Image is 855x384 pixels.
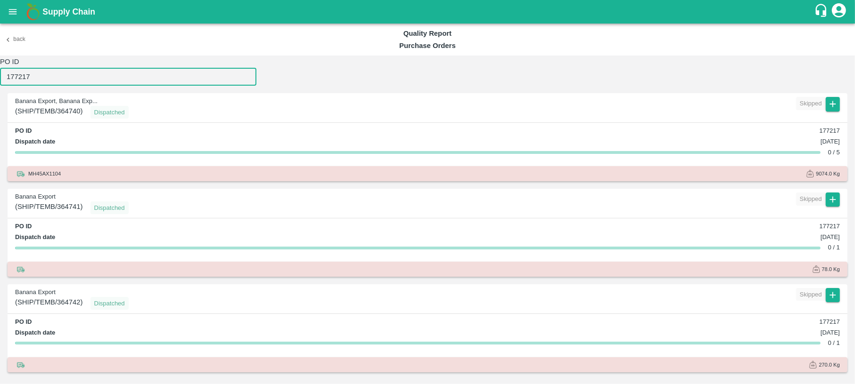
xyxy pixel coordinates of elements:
[173,40,682,52] h6: Purchase Orders
[28,169,61,178] span: MH45AX1104
[15,192,510,201] p: Banana Export
[821,328,840,337] p: [DATE]
[809,361,817,368] img: WeightIcon
[15,328,55,337] p: Dispatch date
[90,297,129,310] div: Dispatched
[820,222,840,231] p: 177217
[24,2,42,21] img: logo
[828,339,840,348] p: 0 / 1
[806,170,814,177] img: WeightIcon
[15,318,32,327] p: PO ID
[796,97,826,110] div: Skipped
[15,106,83,119] span: ( SHIP/TEMB/364740 )
[796,288,826,301] div: Skipped
[15,222,32,231] p: PO ID
[173,27,682,40] h6: Quality Report
[90,201,129,215] div: Dispatched
[15,127,32,136] p: PO ID
[814,3,830,20] div: customer-support
[15,97,510,106] p: Banana Export, Banana Exp...
[15,168,26,179] img: truck
[821,233,840,242] p: [DATE]
[15,264,26,275] img: truck
[820,318,840,327] p: 177217
[821,137,840,146] p: [DATE]
[42,7,95,16] b: Supply Chain
[15,137,55,146] p: Dispatch date
[820,127,840,136] p: 177217
[796,192,826,206] div: Skipped
[90,106,129,119] div: Dispatched
[822,265,840,273] span: 78.0 Kg
[830,2,847,22] div: account of current user
[15,297,83,310] span: ( SHIP/TEMB/364742 )
[819,360,840,369] span: 270.0 Kg
[2,1,24,23] button: open drawer
[816,169,840,178] span: 9074.0 Kg
[828,148,840,157] p: 0 / 5
[828,243,840,252] p: 0 / 1
[15,359,26,370] img: truck
[42,5,814,18] a: Supply Chain
[813,265,820,273] img: WeightIcon
[15,233,55,242] p: Dispatch date
[15,201,83,215] span: ( SHIP/TEMB/364741 )
[15,288,510,297] p: Banana Export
